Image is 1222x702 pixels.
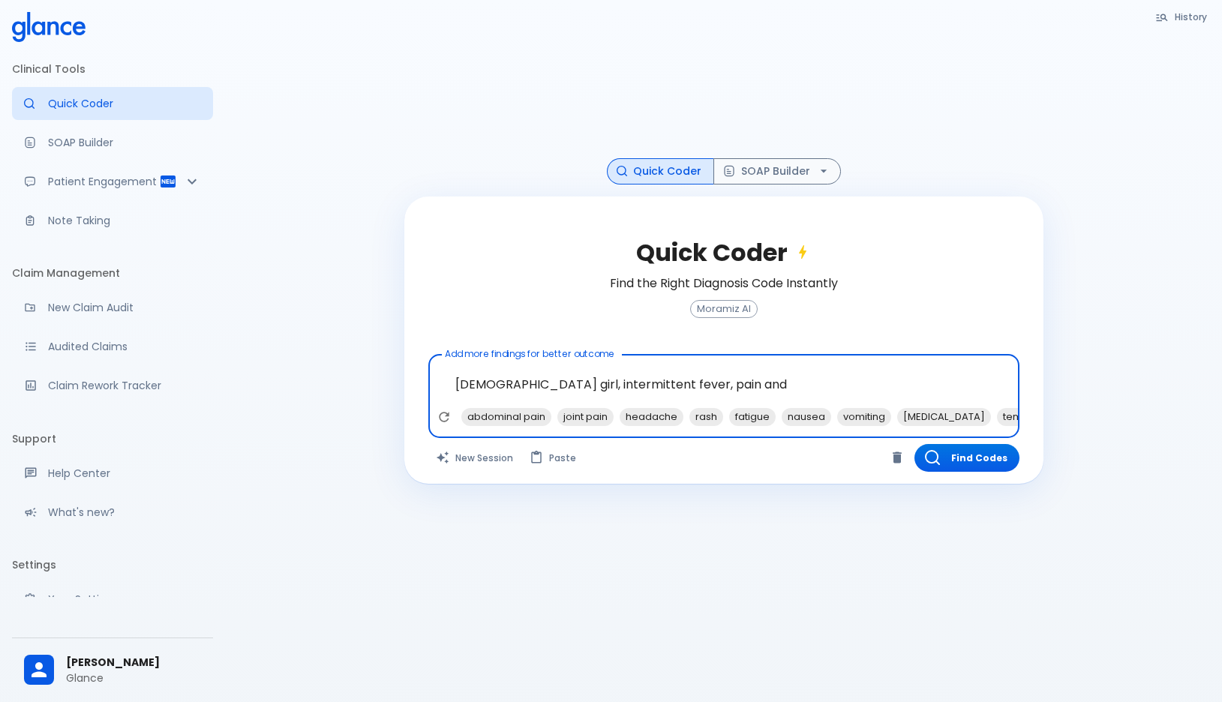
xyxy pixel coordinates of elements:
[557,408,614,426] div: joint pain
[48,505,201,520] p: What's new?
[782,408,831,425] span: nausea
[713,158,841,184] button: SOAP Builder
[461,408,551,426] div: abdominal pain
[439,361,1009,408] textarea: [DEMOGRAPHIC_DATA] girl, intermittent fever, pain and
[48,135,201,150] p: SOAP Builder
[66,670,201,685] p: Glance
[997,408,1072,425] span: temperature
[12,330,213,363] a: View audited claims
[12,457,213,490] a: Get help from our support team
[837,408,891,425] span: vomiting
[837,408,891,426] div: vomiting
[48,466,201,481] p: Help Center
[433,406,455,428] button: Refresh suggestions
[610,273,838,294] h6: Find the Right Diagnosis Code Instantly
[1148,6,1216,28] button: History
[897,408,991,425] span: [MEDICAL_DATA]
[636,238,812,267] h2: Quick Coder
[428,444,522,472] button: Clears all inputs and results.
[48,96,201,111] p: Quick Coder
[12,547,213,583] li: Settings
[522,444,585,472] button: Paste from clipboard
[12,51,213,87] li: Clinical Tools
[607,158,714,184] button: Quick Coder
[897,408,991,426] div: [MEDICAL_DATA]
[48,339,201,354] p: Audited Claims
[48,300,201,315] p: New Claim Audit
[12,644,213,696] div: [PERSON_NAME]Glance
[689,408,723,425] span: rash
[461,408,551,425] span: abdominal pain
[12,496,213,529] div: Recent updates and feature releases
[914,444,1019,472] button: Find Codes
[782,408,831,426] div: nausea
[729,408,776,425] span: fatigue
[620,408,683,426] div: headache
[48,592,201,607] p: Your Settings
[689,408,723,426] div: rash
[12,87,213,120] a: Moramiz: Find ICD10AM codes instantly
[691,304,757,315] span: Moramiz AI
[12,421,213,457] li: Support
[997,408,1072,426] div: temperature
[12,291,213,324] a: Audit a new claim
[66,655,201,670] span: [PERSON_NAME]
[729,408,776,426] div: fatigue
[12,583,213,616] a: Manage your settings
[12,165,213,198] div: Patient Reports & Referrals
[48,378,201,393] p: Claim Rework Tracker
[886,446,908,469] button: Clear
[620,408,683,425] span: headache
[12,126,213,159] a: Docugen: Compose a clinical documentation in seconds
[12,204,213,237] a: Advanced note-taking
[557,408,614,425] span: joint pain
[48,213,201,228] p: Note Taking
[12,255,213,291] li: Claim Management
[12,369,213,402] a: Monitor progress of claim corrections
[48,174,159,189] p: Patient Engagement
